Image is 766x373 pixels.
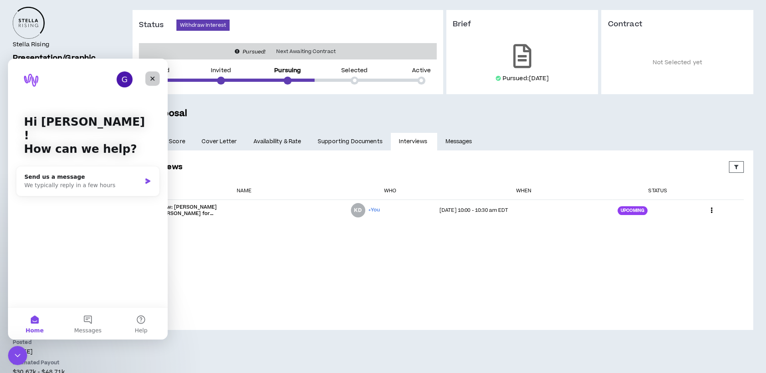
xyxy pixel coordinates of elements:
span: +You [368,206,380,214]
a: Presentation/Graphic Designer [13,53,107,76]
div: Upcoming [618,206,647,215]
p: Active [412,68,431,73]
h3: Brief [453,20,592,29]
h3: Status [139,20,176,30]
p: Pursued: [DATE] [502,75,548,83]
th: Status [613,182,703,200]
div: Close [137,13,152,27]
h5: My Proposal [133,107,753,120]
p: [DATE] 10:00 - 10:30 am EDT [439,207,608,213]
th: Name [142,182,346,200]
th: Who [346,182,435,200]
p: Posted [13,339,107,346]
p: Invited [211,68,231,73]
p: Pursuing [274,68,301,73]
div: KD [354,208,361,213]
a: Supporting Documents [309,133,390,150]
div: Send us a messageWe typically reply in a few hours [8,107,152,138]
span: Home [18,269,36,274]
a: Availability & Rate [245,133,309,150]
span: Presentation/Graphic Designer [13,53,96,75]
p: Not Selected yet [608,41,747,85]
p: Selected [341,68,368,73]
div: Kate D. [351,203,365,217]
iframe: Intercom live chat [8,346,27,365]
span: Cover Letter [202,137,237,146]
a: Messages [437,133,482,150]
button: Help [107,249,160,281]
div: Send us a message [16,114,133,122]
span: Next Awaiting Contract [271,47,340,55]
a: Interviews [391,133,437,150]
span: Help [127,269,139,274]
p: How can we help? [16,84,144,97]
span: Messages [66,269,94,274]
h4: Stella Rising [13,40,49,49]
button: Withdraw Interest [176,20,230,31]
p: [DATE] [13,347,107,356]
div: We typically reply in a few hours [16,122,133,131]
i: Pursued! [243,48,265,55]
h3: Contract [608,20,747,29]
iframe: Intercom live chat [8,59,168,339]
p: Interview: [PERSON_NAME] and [PERSON_NAME] for Presentation/Graphic Designer [147,204,227,217]
p: Estimated Payout [13,359,107,366]
button: Messages [53,249,106,281]
th: When [435,182,613,200]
